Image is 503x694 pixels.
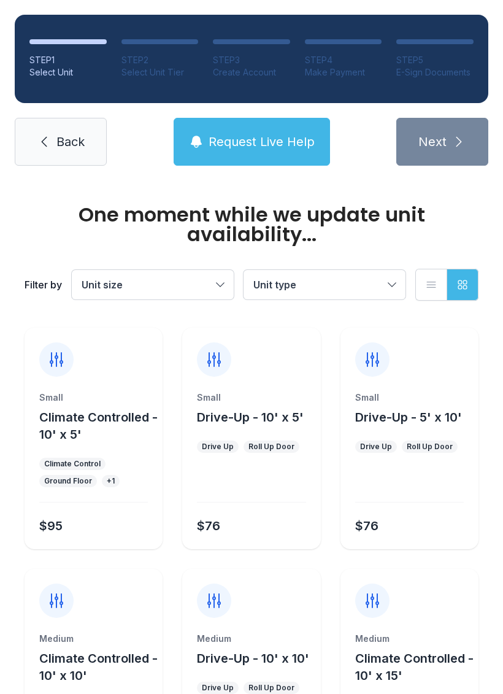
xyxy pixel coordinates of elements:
button: Drive-Up - 10' x 10' [197,650,309,667]
div: Medium [355,633,464,645]
span: Drive-Up - 10' x 5' [197,410,304,425]
button: Climate Controlled - 10' x 15' [355,650,474,684]
span: Unit type [253,279,296,291]
div: STEP 1 [29,54,107,66]
div: E-Sign Documents [396,66,474,79]
span: Drive-Up - 10' x 10' [197,651,309,666]
div: Climate Control [44,459,101,469]
div: $76 [197,517,220,534]
div: Roll Up Door [407,442,453,452]
div: $76 [355,517,378,534]
div: Medium [39,633,148,645]
div: Small [355,391,464,404]
div: One moment while we update unit availability... [25,205,478,244]
div: Select Unit [29,66,107,79]
span: Back [56,133,85,150]
button: Climate Controlled - 10' x 5' [39,409,158,443]
div: STEP 2 [121,54,199,66]
div: STEP 5 [396,54,474,66]
div: Ground Floor [44,476,92,486]
span: Drive-Up - 5' x 10' [355,410,462,425]
div: Drive Up [360,442,392,452]
span: Climate Controlled - 10' x 10' [39,651,158,683]
div: Filter by [25,277,62,292]
span: Request Live Help [209,133,315,150]
button: Unit size [72,270,234,299]
div: $95 [39,517,63,534]
div: Small [197,391,305,404]
span: Unit size [82,279,123,291]
span: Climate Controlled - 10' x 15' [355,651,474,683]
div: Roll Up Door [248,683,294,693]
div: Select Unit Tier [121,66,199,79]
div: Small [39,391,148,404]
button: Drive-Up - 10' x 5' [197,409,304,426]
div: Roll Up Door [248,442,294,452]
button: Drive-Up - 5' x 10' [355,409,462,426]
div: Drive Up [202,683,234,693]
button: Unit type [244,270,405,299]
button: Climate Controlled - 10' x 10' [39,650,158,684]
div: STEP 4 [305,54,382,66]
div: Make Payment [305,66,382,79]
div: Drive Up [202,442,234,452]
div: Medium [197,633,305,645]
span: Climate Controlled - 10' x 5' [39,410,158,442]
div: Create Account [213,66,290,79]
div: STEP 3 [213,54,290,66]
span: Next [418,133,447,150]
div: + 1 [107,476,115,486]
